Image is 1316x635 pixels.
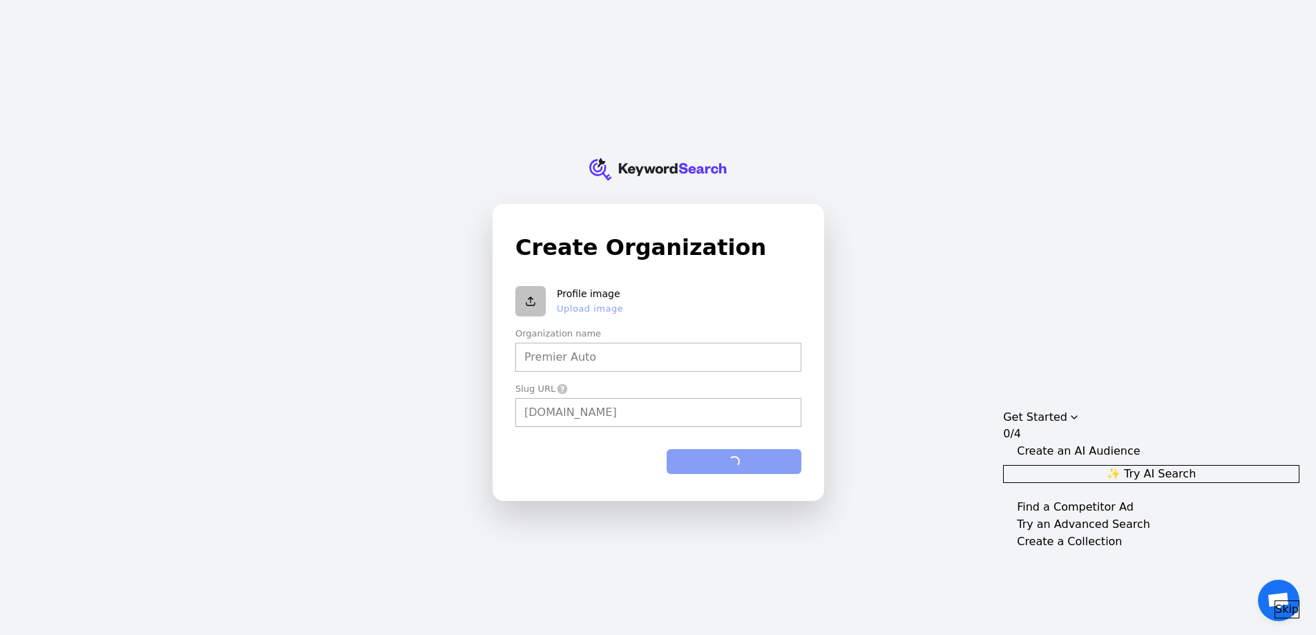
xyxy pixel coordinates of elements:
[1003,409,1299,442] button: Collapse Checklist
[1003,409,1299,618] div: Get Started
[555,383,568,394] span: A slug is a human-readable ID that must be unique. It’s often used in URLs.
[1003,443,1299,459] button: Collapse Checklist
[1003,533,1299,550] button: Expand Checklist
[1017,516,1150,533] div: Try an Advanced Search
[515,231,801,264] h1: Create Organization
[1003,499,1299,515] button: Expand Checklist
[1003,516,1299,533] button: Expand Checklist
[1003,465,1299,483] button: ✨ Try AI Search
[1003,409,1299,426] div: Drag to move checklist
[1017,443,1140,459] div: Create an AI Audience
[1017,533,1122,550] div: Create a Collection
[557,288,623,301] p: Profile image
[1275,600,1299,618] button: Skip
[1275,601,1299,618] span: Skip
[1107,466,1196,482] span: ✨ Try AI Search
[1003,426,1021,442] div: 0/4
[515,286,546,316] button: Upload organization logo
[1003,409,1067,426] div: Get Started
[1017,499,1134,515] div: Find a Competitor Ad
